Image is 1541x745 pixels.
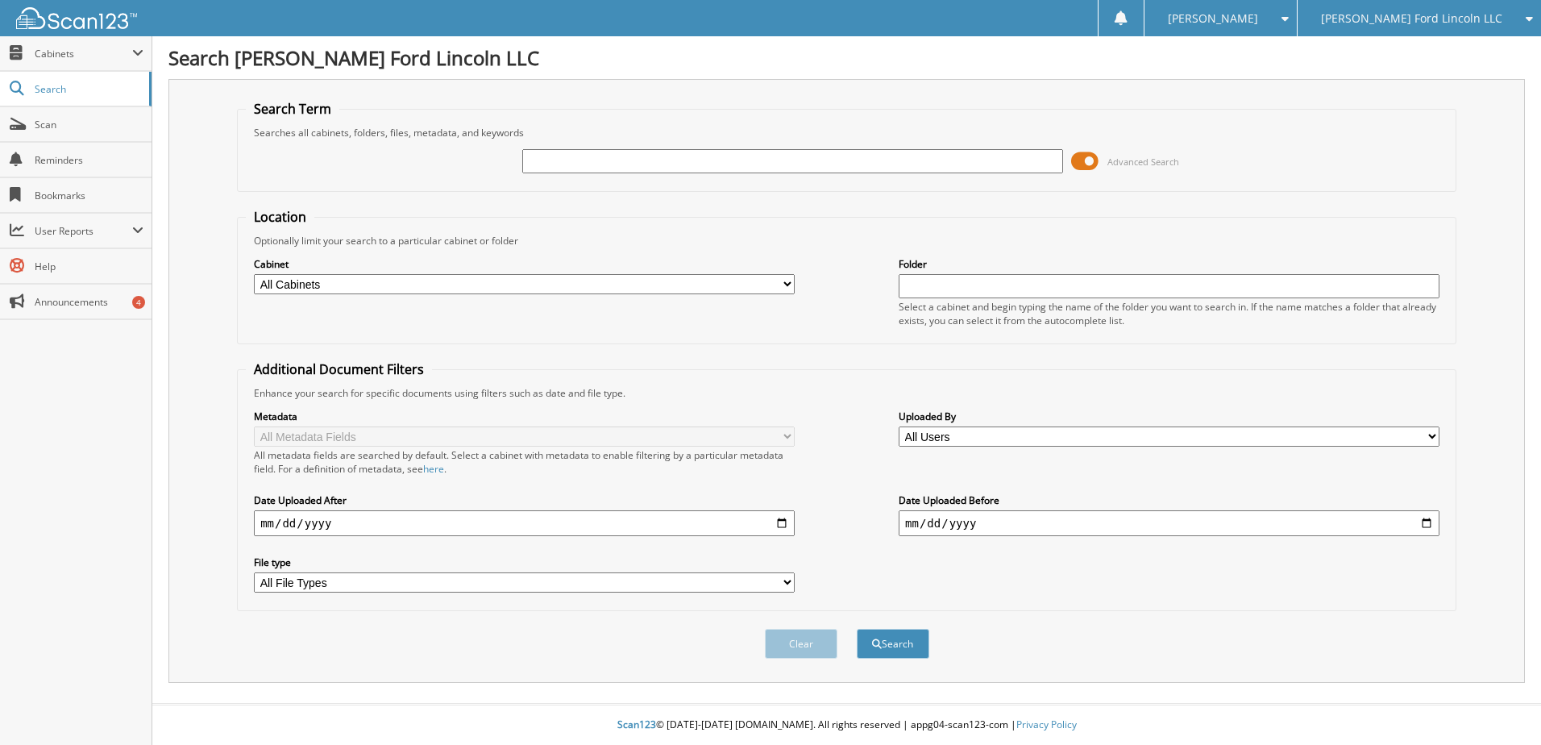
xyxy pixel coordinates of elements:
[35,295,143,309] span: Announcements
[899,300,1439,327] div: Select a cabinet and begin typing the name of the folder you want to search in. If the name match...
[1321,14,1502,23] span: [PERSON_NAME] Ford Lincoln LLC
[152,705,1541,745] div: © [DATE]-[DATE] [DOMAIN_NAME]. All rights reserved | appg04-scan123-com |
[35,260,143,273] span: Help
[899,257,1439,271] label: Folder
[246,360,432,378] legend: Additional Document Filters
[254,448,795,476] div: All metadata fields are searched by default. Select a cabinet with metadata to enable filtering b...
[899,510,1439,536] input: end
[35,224,132,238] span: User Reports
[254,410,795,423] label: Metadata
[246,100,339,118] legend: Search Term
[35,47,132,60] span: Cabinets
[1107,156,1179,168] span: Advanced Search
[899,410,1439,423] label: Uploaded By
[168,44,1525,71] h1: Search [PERSON_NAME] Ford Lincoln LLC
[1168,14,1258,23] span: [PERSON_NAME]
[254,493,795,507] label: Date Uploaded After
[254,510,795,536] input: start
[1016,718,1077,731] a: Privacy Policy
[254,257,795,271] label: Cabinet
[617,718,656,731] span: Scan123
[246,386,1448,400] div: Enhance your search for specific documents using filters such as date and file type.
[246,126,1448,139] div: Searches all cabinets, folders, files, metadata, and keywords
[254,556,795,569] label: File type
[132,296,145,309] div: 4
[423,462,444,476] a: here
[35,153,143,167] span: Reminders
[35,82,141,96] span: Search
[35,118,143,131] span: Scan
[899,493,1439,507] label: Date Uploaded Before
[35,189,143,202] span: Bookmarks
[246,234,1448,248] div: Optionally limit your search to a particular cabinet or folder
[765,629,837,659] button: Clear
[857,629,929,659] button: Search
[16,7,137,29] img: scan123-logo-white.svg
[246,208,314,226] legend: Location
